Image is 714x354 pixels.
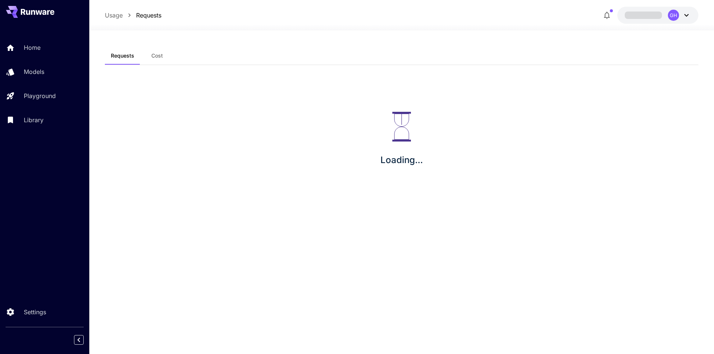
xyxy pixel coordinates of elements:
p: Models [24,67,44,76]
div: Collapse sidebar [80,333,89,347]
a: Requests [136,11,161,20]
button: GH [617,7,698,24]
p: Home [24,43,41,52]
a: Usage [105,11,123,20]
p: Settings [24,308,46,316]
span: Cost [151,52,163,59]
p: Loading... [380,153,423,167]
p: Playground [24,91,56,100]
p: Library [24,116,44,124]
button: Collapse sidebar [74,335,84,345]
div: GH [668,10,679,21]
span: Requests [111,52,134,59]
nav: breadcrumb [105,11,161,20]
